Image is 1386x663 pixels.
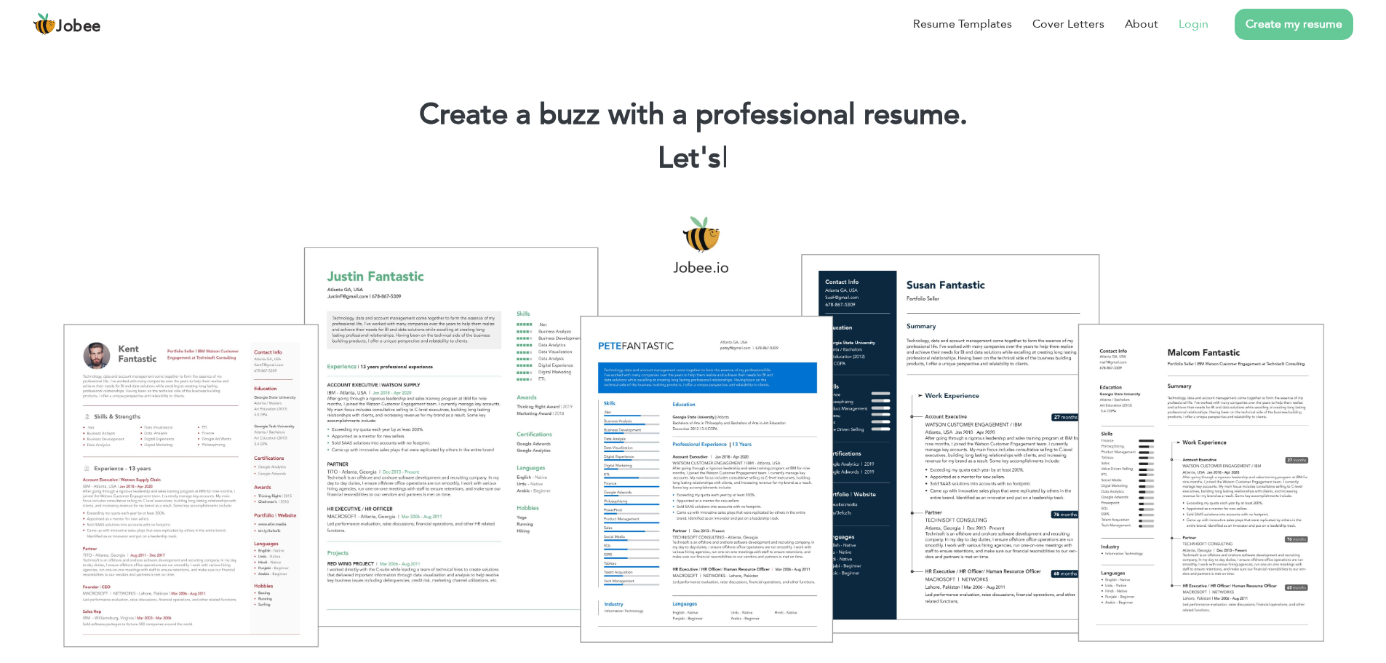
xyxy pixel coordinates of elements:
[56,19,101,35] span: Jobee
[33,12,56,36] img: jobee.io
[1179,15,1208,33] a: Login
[33,12,101,36] a: Jobee
[913,15,1012,33] a: Resume Templates
[1125,15,1158,33] a: About
[722,138,728,178] span: |
[22,96,1364,134] h1: Create a buzz with a professional resume.
[1032,15,1104,33] a: Cover Letters
[22,140,1364,178] h2: Let's
[1235,9,1353,40] a: Create my resume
